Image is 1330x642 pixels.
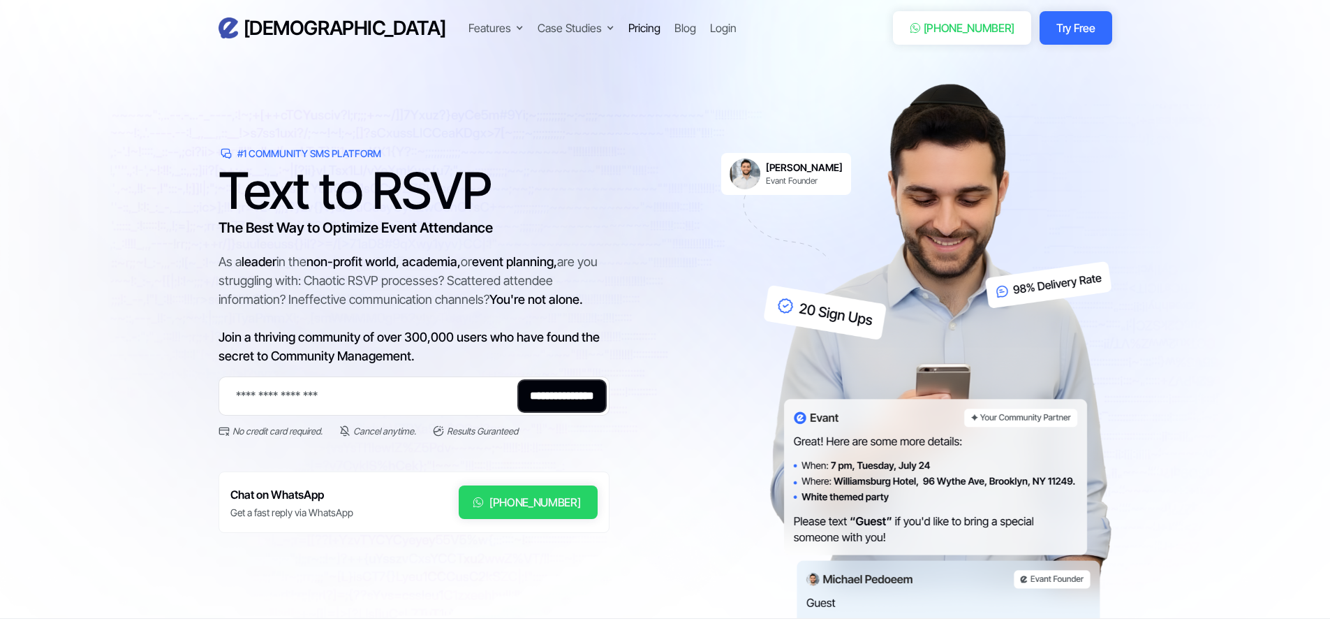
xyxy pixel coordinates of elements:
span: event planning, [472,254,557,269]
span: Join a thriving community of over 300,000 users who have found the secret to Community Management. [219,330,600,363]
a: [PERSON_NAME]Evant Founder [721,153,851,195]
span: non-profit world, academia, [306,254,461,269]
h6: Chat on WhatsApp [230,486,353,504]
h6: [PERSON_NAME] [766,161,843,174]
h1: Text to RSVP [219,170,609,212]
h3: [DEMOGRAPHIC_DATA] [244,16,446,41]
div: Features [468,20,511,36]
a: Try Free [1040,11,1111,45]
span: leader [242,254,276,269]
div: [PHONE_NUMBER] [924,20,1015,36]
a: Blog [674,20,696,36]
a: [PHONE_NUMBER] [459,486,598,519]
div: No credit card required. [232,424,323,438]
div: Case Studies [538,20,602,36]
form: Email Form 2 [219,377,609,438]
div: Results Guranteed [447,424,518,438]
div: As a in the or are you struggling with: Chaotic RSVP processes? Scattered attendee information? I... [219,252,609,365]
a: [PHONE_NUMBER] [893,11,1032,45]
span: You're not alone. [489,292,583,307]
div: Case Studies [538,20,614,36]
a: Login [710,20,737,36]
a: home [219,16,446,41]
div: Get a fast reply via WhatsApp [230,506,353,520]
div: Evant Founder [766,175,843,187]
div: [PHONE_NUMBER] [489,494,581,511]
div: Cancel anytime. [353,424,416,438]
div: #1 Community SMS Platform [237,147,381,161]
div: Features [468,20,524,36]
h3: The Best Way to Optimize Event Attendance [219,217,609,238]
a: Pricing [628,20,660,36]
